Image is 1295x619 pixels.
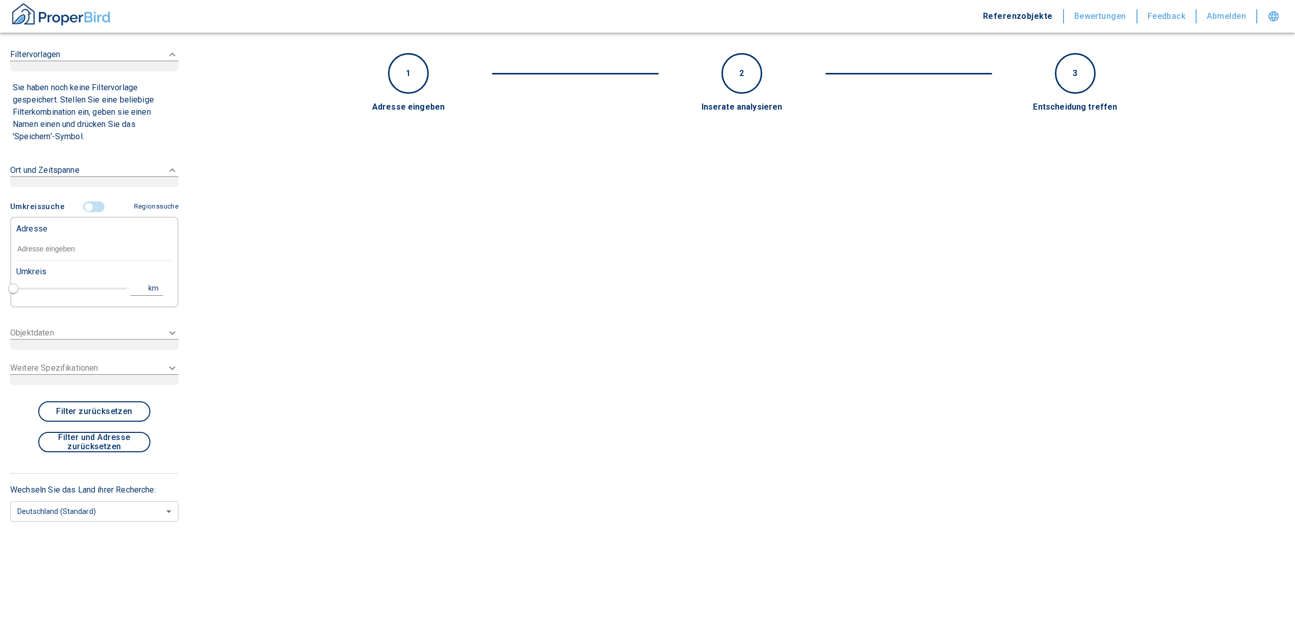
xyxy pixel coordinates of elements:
button: Referenzobjekte [973,9,1064,23]
button: Regionssuche [134,201,178,213]
div: Filtervorlagen [10,38,178,82]
div: Filtervorlagen [10,197,178,313]
button: ProperBird Logo and Home Button [10,2,112,31]
div: Deutschland (Standard) [10,498,178,525]
button: Filter zurücksetzen [38,401,150,422]
div: Adresse eingeben [283,101,534,113]
button: Abmelden [1197,9,1257,23]
p: Umkreis [16,266,46,278]
div: Ort und Zeitspanne [10,154,178,197]
p: Wechseln Sie das Land ihrer Recherche: [10,484,178,496]
button: Filter und Adresse zurücksetzen [38,432,150,452]
div: Weitere Spezifikationen [10,356,178,391]
div: Entscheidung treffen [950,101,1201,113]
p: Objektdaten [10,327,54,339]
p: 2 [739,67,744,80]
div: Filtervorlagen [10,82,178,146]
input: Adresse eingeben [16,238,172,261]
button: Feedback [1137,9,1197,23]
p: Adresse [16,223,47,235]
p: Filtervorlagen [10,48,60,61]
p: 1 [406,67,410,80]
p: Ort und Zeitspanne [10,164,80,176]
p: 3 [1073,67,1077,80]
p: Weitere Spezifikationen [10,362,98,374]
p: Sie haben noch keine Filtervorlage gespeichert. Stellen Sie eine beliebige Filterkombination ein,... [13,82,176,143]
div: Objektdaten [10,321,178,356]
div: Inserate analysieren [617,101,867,113]
button: Umkreissuche [10,200,65,213]
div: km [151,282,161,295]
button: km [131,281,163,296]
img: ProperBird Logo and Home Button [10,2,112,27]
button: Bewertungen [1064,9,1137,23]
